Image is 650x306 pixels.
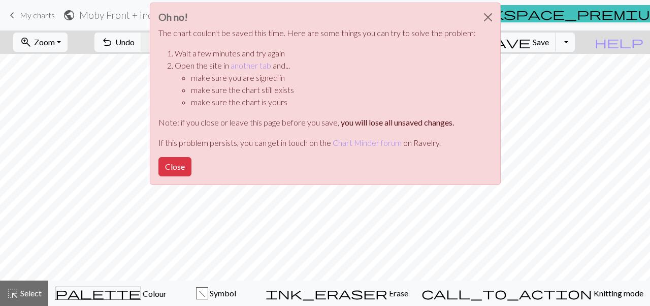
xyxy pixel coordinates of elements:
span: highlight_alt [7,286,19,300]
span: palette [55,286,141,300]
span: Select [19,288,42,298]
span: Colour [141,289,167,298]
span: Knitting mode [592,288,643,298]
li: Wait a few minutes and try again [175,47,476,59]
li: make sure the chart still exists [191,84,476,96]
p: Note: if you close or leave this page before you save, [158,116,476,129]
span: Symbol [208,288,236,298]
button: Close [158,157,191,176]
li: make sure you are signed in [191,72,476,84]
span: call_to_action [421,286,592,300]
p: If this problem persists, you can get in touch on the on Ravelry. [158,137,476,149]
li: Open the site in and... [175,59,476,108]
a: another tab [231,60,271,70]
button: Knitting mode [415,281,650,306]
a: Chart Minder forum [333,138,402,147]
span: Erase [387,288,408,298]
button: Close [476,3,500,32]
span: ink_eraser [266,286,387,300]
p: The chart couldn't be saved this time. Here are some things you can try to solve the problem: [158,27,476,39]
strong: you will lose all unsaved changes. [341,117,454,127]
button: f Symbol [173,281,259,306]
li: make sure the chart is yours [191,96,476,108]
button: Colour [48,281,173,306]
button: Erase [259,281,415,306]
h3: Oh no! [158,11,476,23]
div: f [197,288,208,300]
